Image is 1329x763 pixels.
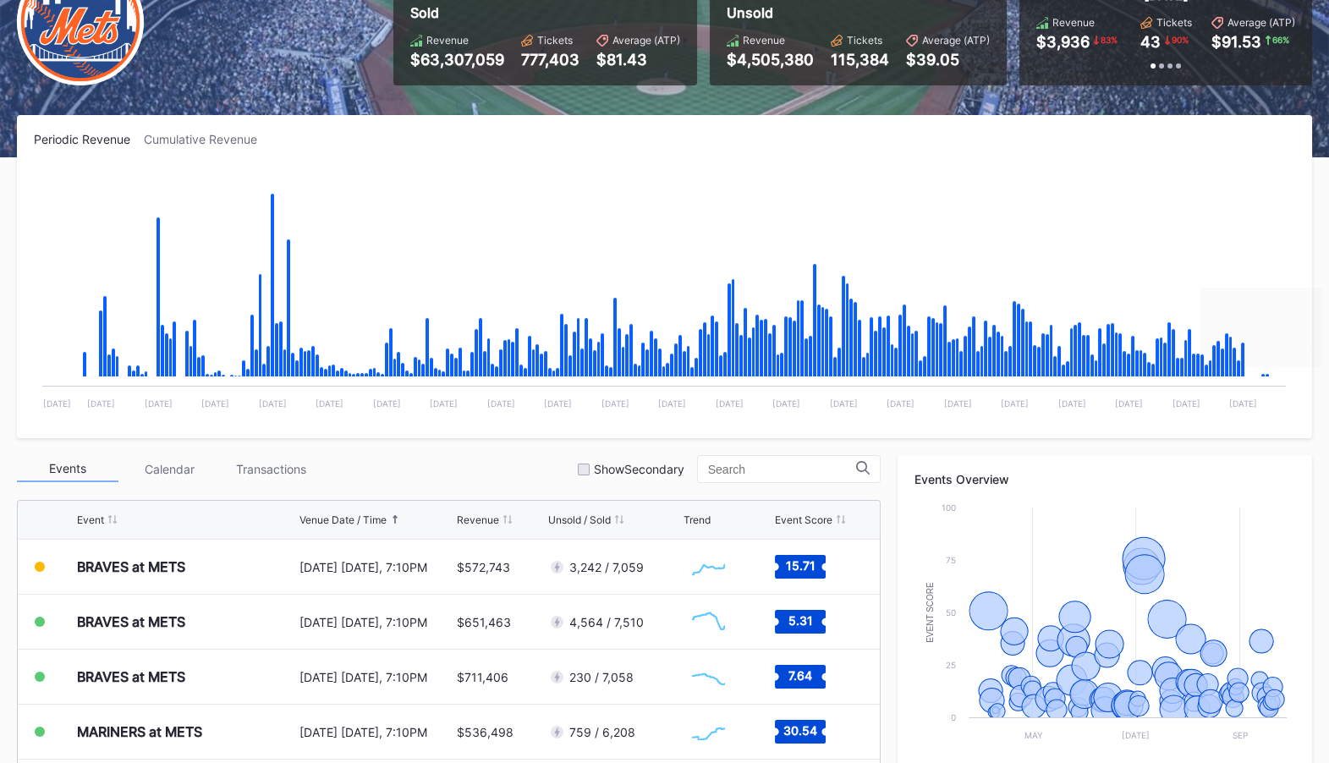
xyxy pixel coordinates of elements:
div: $3,936 [1036,33,1090,51]
text: [DATE] [145,398,173,409]
text: Sep [1232,730,1247,740]
div: $711,406 [457,670,508,684]
div: $651,463 [457,615,511,629]
text: [DATE] [43,398,71,409]
div: Unsold [727,4,990,21]
text: 75 [946,555,956,565]
div: BRAVES at METS [77,558,185,575]
svg: Chart title [684,546,733,588]
div: [DATE] [DATE], 7:10PM [299,615,453,629]
div: Show Secondary [594,462,684,476]
div: Calendar [118,456,220,482]
div: Revenue [1052,16,1095,29]
div: 115,384 [831,51,889,69]
div: Event Score [775,513,832,526]
div: Periodic Revenue [34,132,144,146]
div: Revenue [743,34,785,47]
svg: Chart title [34,167,1294,421]
div: Revenue [457,513,499,526]
svg: Chart title [684,711,733,753]
text: 5.31 [788,613,813,628]
text: [DATE] [316,398,343,409]
svg: Chart title [684,656,733,698]
text: 50 [946,607,956,618]
text: [DATE] [259,398,287,409]
div: Average (ATP) [922,34,990,47]
div: 43 [1140,33,1161,51]
text: [DATE] [1058,398,1086,409]
div: Average (ATP) [1227,16,1295,29]
div: Unsold / Sold [548,513,611,526]
input: Search [708,463,856,476]
text: May [1024,730,1042,740]
text: [DATE] [87,398,115,409]
div: 4,564 / 7,510 [569,615,644,629]
div: Transactions [220,456,321,482]
text: [DATE] [1115,398,1143,409]
div: $536,498 [457,725,513,739]
text: [DATE] [944,398,972,409]
text: 100 [942,502,956,513]
text: 30.54 [783,723,817,738]
text: [DATE] [430,398,458,409]
svg: Chart title [914,499,1295,753]
text: 0 [951,712,956,722]
div: 83 % [1099,33,1119,47]
div: [DATE] [DATE], 7:10PM [299,725,453,739]
text: [DATE] [1001,398,1029,409]
div: [DATE] [DATE], 7:10PM [299,560,453,574]
text: [DATE] [658,398,686,409]
text: 25 [946,660,956,670]
div: 759 / 6,208 [569,725,635,739]
div: Venue Date / Time [299,513,387,526]
div: Tickets [537,34,573,47]
text: [DATE] [1172,398,1200,409]
div: 90 % [1170,33,1190,47]
div: MARINERS at METS [77,723,202,740]
text: Event Score [925,582,935,643]
div: Trend [684,513,711,526]
text: [DATE] [1122,730,1150,740]
div: BRAVES at METS [77,668,185,685]
div: Events [17,456,118,482]
text: [DATE] [544,398,572,409]
div: 777,403 [521,51,579,69]
div: 66 % [1271,33,1291,47]
text: [DATE] [373,398,401,409]
div: $572,743 [457,560,510,574]
svg: Chart title [684,601,733,643]
text: [DATE] [772,398,800,409]
text: [DATE] [1229,398,1257,409]
text: [DATE] [201,398,229,409]
div: Event [77,513,104,526]
text: [DATE] [601,398,629,409]
text: [DATE] [887,398,914,409]
text: 15.71 [786,558,816,573]
div: 230 / 7,058 [569,670,634,684]
div: 3,242 / 7,059 [569,560,644,574]
div: $39.05 [906,51,990,69]
div: Cumulative Revenue [144,132,271,146]
text: 7.64 [788,668,812,683]
text: [DATE] [830,398,858,409]
div: Events Overview [914,472,1295,486]
div: $63,307,059 [410,51,504,69]
div: $81.43 [596,51,680,69]
div: Tickets [847,34,882,47]
div: Tickets [1156,16,1192,29]
div: BRAVES at METS [77,613,185,630]
div: Revenue [426,34,469,47]
div: [DATE] [DATE], 7:10PM [299,670,453,684]
div: Sold [410,4,680,21]
div: $4,505,380 [727,51,814,69]
text: [DATE] [716,398,744,409]
text: [DATE] [487,398,515,409]
div: Average (ATP) [612,34,680,47]
div: $91.53 [1211,33,1261,51]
